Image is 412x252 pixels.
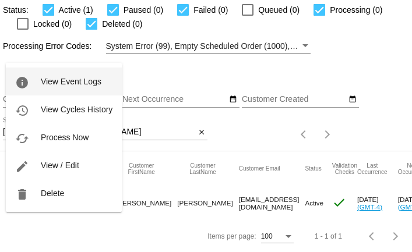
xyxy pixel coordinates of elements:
span: View / Edit [41,161,79,170]
span: Process Now [41,133,89,142]
mat-icon: edit [15,159,29,173]
span: View Event Logs [41,77,101,86]
mat-icon: info [15,76,29,90]
mat-icon: delete [15,187,29,201]
mat-icon: history [15,104,29,118]
mat-icon: cached [15,132,29,145]
span: Delete [41,189,64,198]
span: View Cycles History [41,105,112,114]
